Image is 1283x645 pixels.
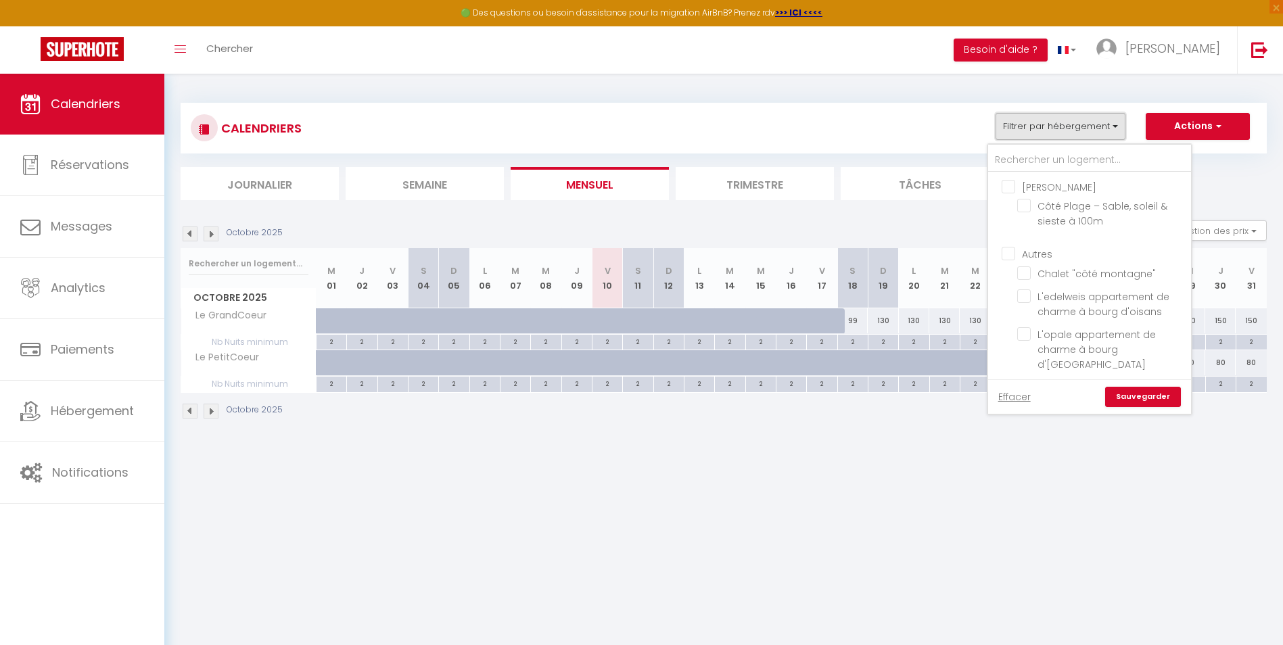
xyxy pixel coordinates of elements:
a: >>> ICI <<<< [775,7,822,18]
div: 2 [317,335,346,348]
button: Gestion des prix [1166,220,1267,241]
a: Sauvegarder [1105,387,1181,407]
div: 2 [592,335,622,348]
div: 2 [746,377,776,389]
th: 07 [500,248,530,308]
span: Analytics [51,279,106,296]
div: 2 [715,335,745,348]
span: [PERSON_NAME] [1125,40,1220,57]
div: 2 [347,335,377,348]
a: Chercher [196,26,263,74]
div: 2 [439,335,469,348]
div: 2 [623,377,653,389]
span: Côté Plage – Sable, soleil & sieste à 100m [1037,199,1167,228]
div: 2 [409,377,438,389]
div: 2 [470,335,500,348]
th: 22 [960,248,990,308]
div: 2 [960,377,990,389]
div: 130 [960,308,990,333]
abbr: V [390,264,396,277]
div: 2 [1206,335,1236,348]
th: 16 [776,248,806,308]
th: 17 [807,248,837,308]
th: 09 [561,248,592,308]
div: 2 [654,335,684,348]
div: 130 [929,308,960,333]
th: 12 [653,248,684,308]
th: 08 [531,248,561,308]
th: 18 [837,248,868,308]
div: 2 [562,377,592,389]
div: 2 [1236,377,1267,389]
img: ... [1096,39,1117,59]
li: Semaine [346,167,504,200]
div: 2 [378,377,408,389]
div: 2 [868,377,898,389]
span: Le GrandCoeur [183,308,270,323]
div: 2 [531,377,561,389]
div: 2 [899,335,929,348]
div: 2 [654,377,684,389]
abbr: M [971,264,979,277]
abbr: J [789,264,794,277]
span: Nb Nuits minimum [181,335,316,350]
abbr: S [849,264,856,277]
abbr: D [666,264,672,277]
span: Notifications [52,464,129,481]
abbr: M [941,264,949,277]
h3: CALENDRIERS [218,113,302,143]
abbr: V [605,264,611,277]
abbr: J [574,264,580,277]
abbr: M [511,264,519,277]
div: 2 [562,335,592,348]
input: Rechercher un logement... [189,252,308,276]
div: 80 [1236,350,1267,375]
li: Tâches [841,167,999,200]
li: Journalier [181,167,339,200]
th: 04 [408,248,438,308]
abbr: J [359,264,365,277]
abbr: D [880,264,887,277]
div: 150 [1205,308,1236,333]
span: Le PetitCoeur [183,350,262,365]
div: 2 [378,335,408,348]
div: 2 [868,335,898,348]
div: 2 [960,335,990,348]
span: Nb Nuits minimum [181,377,316,391]
span: Chercher [206,41,253,55]
th: 03 [377,248,408,308]
span: Réservations [51,156,129,173]
p: Octobre 2025 [227,226,283,239]
th: 10 [592,248,622,308]
button: Besoin d'aide ? [954,39,1048,62]
span: Hébergement [51,402,134,419]
div: 150 [1236,308,1267,333]
p: Octobre 2025 [227,404,283,416]
a: Effacer [998,389,1031,404]
span: L'opale appartement de charme à bourg d'[GEOGRAPHIC_DATA] [1037,328,1156,371]
abbr: S [421,264,427,277]
div: 2 [776,335,806,348]
abbr: V [1249,264,1255,277]
abbr: J [1218,264,1223,277]
div: 2 [439,377,469,389]
th: 31 [1236,248,1267,308]
span: Messages [51,218,112,235]
div: 2 [807,377,837,389]
div: 130 [899,308,929,333]
abbr: V [819,264,825,277]
div: 2 [500,377,530,389]
th: 02 [347,248,377,308]
div: 2 [807,335,837,348]
div: 2 [500,335,530,348]
div: 130 [868,308,898,333]
abbr: M [542,264,550,277]
div: 2 [592,377,622,389]
div: 99 [837,308,868,333]
th: 30 [1205,248,1236,308]
span: Calendriers [51,95,120,112]
div: 2 [623,335,653,348]
div: 2 [409,335,438,348]
div: 2 [684,377,714,389]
